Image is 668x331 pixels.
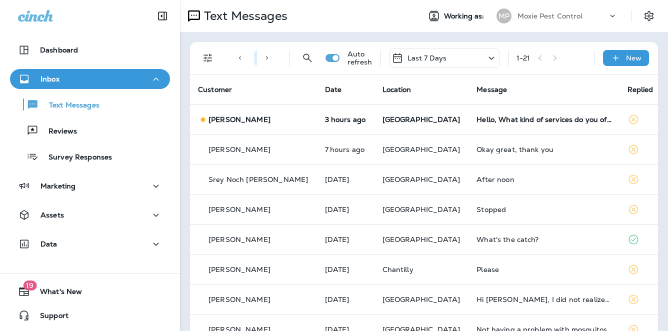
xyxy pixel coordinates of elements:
button: Support [10,305,170,325]
p: Aug 27, 2025 05:26 PM [325,175,366,183]
span: Working as: [444,12,486,20]
button: Text Messages [10,94,170,115]
p: Text Messages [200,8,287,23]
button: Dashboard [10,40,170,60]
button: Data [10,234,170,254]
p: Aug 27, 2025 04:39 PM [325,205,366,213]
span: Replied [627,85,653,94]
button: Settings [640,7,658,25]
button: Reviews [10,120,170,141]
p: Last 7 Days [407,54,447,62]
button: 19What's New [10,281,170,301]
p: Assets [40,211,64,219]
span: 19 [23,280,36,290]
button: Collapse Sidebar [148,6,176,26]
button: Filters [198,48,218,68]
div: Please [476,265,611,273]
p: [PERSON_NAME] [208,145,270,153]
button: Search Messages [297,48,317,68]
p: Dashboard [40,46,78,54]
span: Location [382,85,411,94]
div: After noon [476,175,611,183]
span: [GEOGRAPHIC_DATA] [382,295,460,304]
span: Chantilly [382,265,413,274]
p: Reviews [38,127,77,136]
div: Okay great, thank you [476,145,611,153]
p: Aug 27, 2025 01:03 PM [325,235,366,243]
p: Aug 27, 2025 08:37 AM [325,295,366,303]
span: [GEOGRAPHIC_DATA] [382,115,460,124]
p: Data [40,240,57,248]
div: Stopped [476,205,611,213]
p: Auto refresh [347,50,372,66]
p: [PERSON_NAME] [208,115,270,123]
span: [GEOGRAPHIC_DATA] [382,205,460,214]
div: What's the catch? [476,235,611,243]
span: [GEOGRAPHIC_DATA] [382,175,460,184]
span: Support [30,311,68,323]
p: Srey Noch [PERSON_NAME] [208,175,308,183]
span: Date [325,85,342,94]
p: Survey Responses [38,153,112,162]
p: Aug 28, 2025 04:16 PM [325,115,366,123]
span: Customer [198,85,232,94]
p: Aug 28, 2025 01:09 PM [325,145,366,153]
p: Marketing [40,182,75,190]
span: What's New [30,287,82,299]
div: Hi Steven, I did not realize it was an extra charge. We will pass. Thank you [476,295,611,303]
p: New [626,54,641,62]
button: Inbox [10,69,170,89]
p: Moxie Pest Control [517,12,583,20]
div: Hello, What kind of services do you offer? [476,115,611,123]
button: Marketing [10,176,170,196]
button: Survey Responses [10,146,170,167]
p: [PERSON_NAME] [208,265,270,273]
button: Assets [10,205,170,225]
div: 1 - 21 [516,54,530,62]
p: Aug 27, 2025 11:50 AM [325,265,366,273]
span: [GEOGRAPHIC_DATA] [382,145,460,154]
p: [PERSON_NAME] [208,205,270,213]
div: MP [496,8,511,23]
span: Message [476,85,507,94]
p: Inbox [40,75,59,83]
p: Text Messages [39,101,99,110]
p: [PERSON_NAME] [208,235,270,243]
span: [GEOGRAPHIC_DATA] [382,235,460,244]
p: [PERSON_NAME] [208,295,270,303]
